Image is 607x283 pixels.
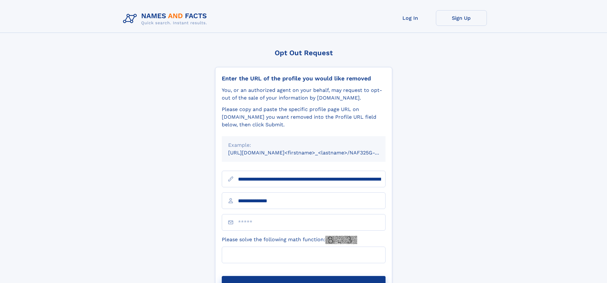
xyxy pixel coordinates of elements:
div: Opt Out Request [215,49,392,57]
div: Enter the URL of the profile you would like removed [222,75,386,82]
img: Logo Names and Facts [120,10,212,27]
a: Log In [385,10,436,26]
small: [URL][DOMAIN_NAME]<firstname>_<lastname>/NAF325G-xxxxxxxx [228,150,398,156]
div: You, or an authorized agent on your behalf, may request to opt-out of the sale of your informatio... [222,86,386,102]
a: Sign Up [436,10,487,26]
div: Please copy and paste the specific profile page URL on [DOMAIN_NAME] you want removed into the Pr... [222,106,386,129]
label: Please solve the following math function: [222,236,357,244]
div: Example: [228,141,379,149]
